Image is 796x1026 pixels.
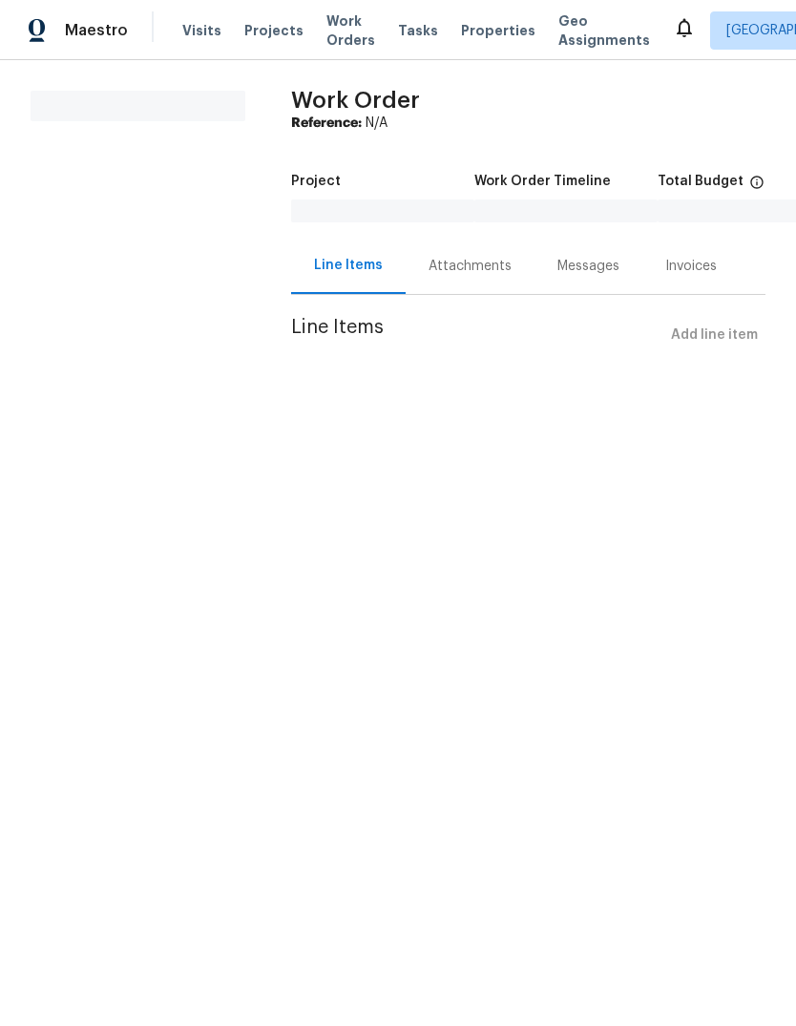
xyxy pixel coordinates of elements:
[314,256,383,275] div: Line Items
[658,175,744,188] h5: Total Budget
[474,175,611,188] h5: Work Order Timeline
[291,114,765,133] div: N/A
[558,11,650,50] span: Geo Assignments
[398,24,438,37] span: Tasks
[291,89,420,112] span: Work Order
[326,11,375,50] span: Work Orders
[429,257,512,276] div: Attachments
[291,116,362,130] b: Reference:
[557,257,619,276] div: Messages
[665,257,717,276] div: Invoices
[65,21,128,40] span: Maestro
[291,175,341,188] h5: Project
[244,21,304,40] span: Projects
[291,318,663,353] span: Line Items
[461,21,535,40] span: Properties
[749,175,765,199] span: The total cost of line items that have been proposed by Opendoor. This sum includes line items th...
[182,21,221,40] span: Visits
